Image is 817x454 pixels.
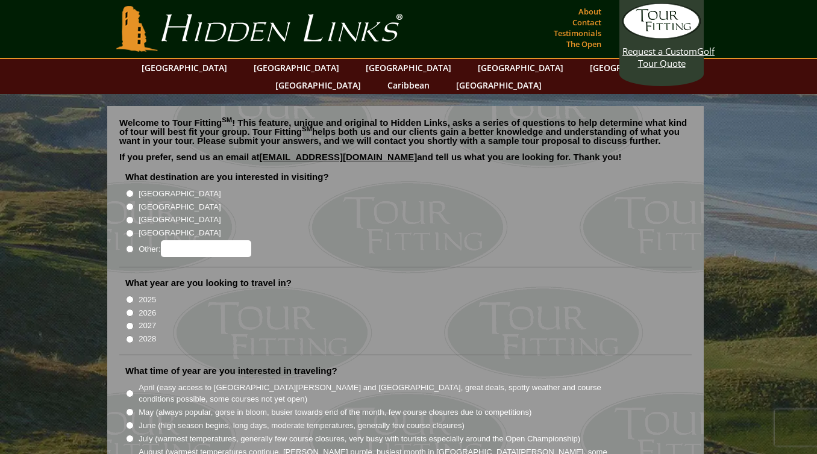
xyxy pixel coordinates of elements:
[125,277,292,289] label: What year are you looking to travel in?
[119,118,692,145] p: Welcome to Tour Fitting ! This feature, unique and original to Hidden Links, asks a series of que...
[302,125,312,132] sup: SM
[139,320,156,332] label: 2027
[622,3,701,69] a: Request a CustomGolf Tour Quote
[260,152,418,162] a: [EMAIL_ADDRESS][DOMAIN_NAME]
[222,116,232,123] sup: SM
[360,59,457,76] a: [GEOGRAPHIC_DATA]
[139,433,580,445] label: July (warmest temperatures, generally few course closures, very busy with tourists especially aro...
[139,214,221,226] label: [GEOGRAPHIC_DATA]
[450,76,548,94] a: [GEOGRAPHIC_DATA]
[125,365,337,377] label: What time of year are you interested in traveling?
[563,36,604,52] a: The Open
[136,59,233,76] a: [GEOGRAPHIC_DATA]
[472,59,569,76] a: [GEOGRAPHIC_DATA]
[139,201,221,213] label: [GEOGRAPHIC_DATA]
[139,382,623,405] label: April (easy access to [GEOGRAPHIC_DATA][PERSON_NAME] and [GEOGRAPHIC_DATA], great deals, spotty w...
[139,420,465,432] label: June (high season begins, long days, moderate temperatures, generally few course closures)
[139,307,156,319] label: 2026
[139,240,251,257] label: Other:
[551,25,604,42] a: Testimonials
[139,333,156,345] label: 2028
[161,240,251,257] input: Other:
[584,59,681,76] a: [GEOGRAPHIC_DATA]
[248,59,345,76] a: [GEOGRAPHIC_DATA]
[139,294,156,306] label: 2025
[269,76,367,94] a: [GEOGRAPHIC_DATA]
[125,171,329,183] label: What destination are you interested in visiting?
[139,188,221,200] label: [GEOGRAPHIC_DATA]
[139,227,221,239] label: [GEOGRAPHIC_DATA]
[381,76,436,94] a: Caribbean
[575,3,604,20] a: About
[622,45,697,57] span: Request a Custom
[569,14,604,31] a: Contact
[139,406,531,418] label: May (always popular, gorse in bloom, busier towards end of the month, few course closures due to ...
[119,152,692,170] p: If you prefer, send us an email at and tell us what you are looking for. Thank you!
